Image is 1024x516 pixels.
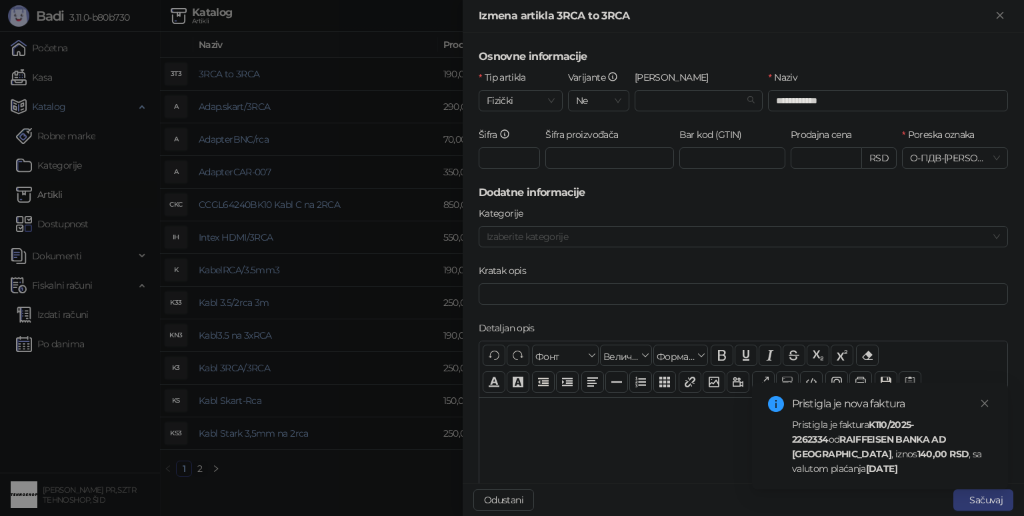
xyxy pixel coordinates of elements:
[479,49,1008,65] h5: Osnovne informacije
[703,371,725,393] button: Слика
[483,345,505,366] button: Поврати
[910,148,1000,168] span: О-ПДВ - [PERSON_NAME] ( 20,00 %)
[899,371,921,393] button: Шаблон
[473,489,534,511] button: Odustani
[545,147,674,169] input: Šifra proizvođača
[653,345,708,366] button: Формати
[653,371,676,393] button: Табела
[679,147,785,169] input: Bar kod (GTIN)
[856,345,879,366] button: Уклони формат
[831,345,853,366] button: Експонент
[825,371,848,393] button: Преглед
[752,371,775,393] button: Приказ преко целог екрана
[479,70,534,85] label: Tip artikla
[483,371,505,393] button: Боја текста
[992,8,1008,24] button: Zatvori
[792,417,992,476] div: Pristigla je faktura od , iznos , sa valutom plaćanja
[791,127,860,142] label: Prodajna cena
[776,371,799,393] button: Прикажи блокове
[479,263,534,278] label: Kratak opis
[679,371,701,393] button: Веза
[479,283,1008,305] input: Kratak opis
[711,345,733,366] button: Подебљано
[800,371,823,393] button: Приказ кода
[977,396,992,411] a: Close
[866,463,897,475] strong: [DATE]
[759,345,781,366] button: Искошено
[917,448,969,460] strong: 140,00 RSD
[545,127,627,142] label: Šifra proizvođača
[532,345,599,366] button: Фонт
[479,206,531,221] label: Kategorije
[807,345,829,366] button: Индексирано
[727,371,749,393] button: Видео
[768,90,1008,111] input: Naziv
[576,91,621,111] span: Ne
[568,70,627,85] label: Varijante
[902,127,983,142] label: Poreska oznaka
[600,345,652,366] button: Величина
[792,419,914,445] strong: K110/2025-2262334
[980,399,989,408] span: close
[556,371,579,393] button: Увлачење
[875,371,897,393] button: Сачувај
[479,8,992,24] div: Izmena artikla 3RCA to 3RCA
[768,70,805,85] label: Naziv
[479,321,543,335] label: Detaljan opis
[783,345,805,366] button: Прецртано
[629,371,652,393] button: Листа
[581,371,604,393] button: Поравнање
[507,345,529,366] button: Понови
[862,147,897,169] div: RSD
[953,489,1013,511] button: Sačuvaj
[643,91,743,111] input: Robna marka
[605,371,628,393] button: Хоризонтална линија
[792,433,946,460] strong: RAIFFEISEN BANKA AD [GEOGRAPHIC_DATA]
[735,345,757,366] button: Подвучено
[849,371,872,393] button: Штампај
[479,127,519,142] label: Šifra
[635,70,717,85] label: Robna marka
[487,91,555,111] span: Fizički
[507,371,529,393] button: Боја позадине
[768,396,784,412] span: info-circle
[479,185,1008,201] h5: Dodatne informacije
[792,396,992,412] div: Pristigla je nova faktura
[532,371,555,393] button: Извлачење
[679,127,750,142] label: Bar kod (GTIN)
